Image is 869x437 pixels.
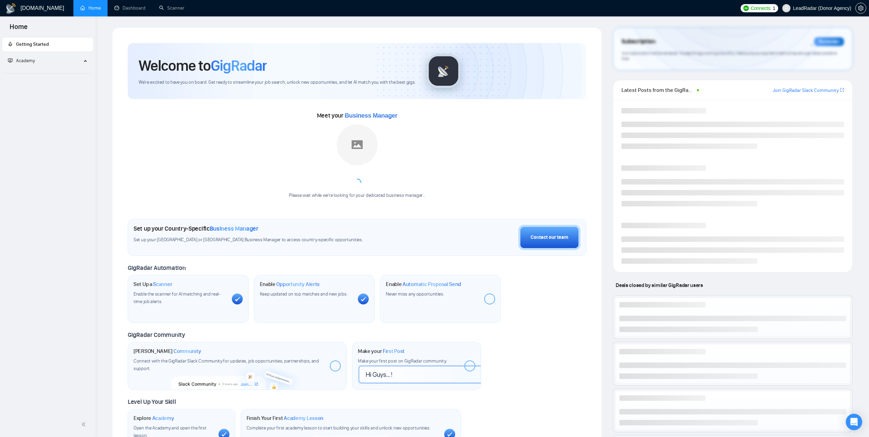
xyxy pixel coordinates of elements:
[814,37,844,46] div: Reminder
[352,178,361,187] span: loading
[773,4,775,12] span: 1
[134,291,220,304] span: Enable the scanner for AI matching and real-time job alerts.
[285,192,429,199] div: Please wait while we're looking for your dedicated business manager...
[840,87,844,93] a: export
[260,291,348,297] span: Keep updated on top matches and new jobs.
[159,5,184,11] a: searchScanner
[128,398,176,406] span: Level Up Your Skill
[773,87,839,94] a: Join GigRadar Slack Community
[743,5,749,11] img: upwork-logo.png
[784,6,789,11] span: user
[16,41,49,47] span: Getting Started
[260,281,320,288] h1: Enable
[247,425,431,431] span: Complete your first academy lesson to start building your skills and unlock new opportunities.
[128,331,185,339] span: GigRadar Community
[855,5,866,11] a: setting
[621,86,695,94] span: Latest Posts from the GigRadar Community
[4,22,33,36] span: Home
[518,225,580,250] button: Contact our team
[16,58,35,64] span: Academy
[337,124,378,165] img: placeholder.png
[134,225,258,232] h1: Set up your Country-Specific
[621,36,655,47] span: Subscription
[383,348,405,355] span: First Post
[358,348,405,355] h1: Make your
[8,58,35,64] span: Academy
[403,281,461,288] span: Automatic Proposal Send
[173,348,201,355] span: Community
[531,234,568,241] div: Contact our team
[211,56,267,75] span: GigRadar
[386,291,444,297] span: Never miss any opportunities.
[139,79,416,86] span: We're excited to have you on board. Get ready to streamline your job search, unlock new opportuni...
[134,281,172,288] h1: Set Up a
[139,56,267,75] h1: Welcome to
[172,358,303,390] img: slackcommunity-bg.png
[317,112,397,119] span: Meet your
[2,70,93,75] li: Academy Homepage
[80,5,101,11] a: homeHome
[613,279,705,291] span: Deals closed by similar GigRadar users
[276,281,320,288] span: Opportunity Alerts
[856,5,866,11] span: setting
[81,421,88,428] span: double-left
[386,281,461,288] h1: Enable
[114,5,145,11] a: dashboardDashboard
[128,264,185,272] span: GigRadar Automation
[134,358,319,371] span: Connect with the GigRadar Slack Community for updates, job opportunities, partnerships, and support.
[2,38,93,51] li: Getting Started
[134,348,201,355] h1: [PERSON_NAME]
[247,415,323,422] h1: Finish Your First
[345,112,397,119] span: Business Manager
[846,414,862,430] div: Open Intercom Messenger
[621,51,837,62] span: Your subscription will be renewed. To keep things running smoothly, make sure your payment method...
[153,281,172,288] span: Scanner
[8,58,13,63] span: fund-projection-screen
[358,358,447,364] span: Make your first post on GigRadar community.
[426,54,461,88] img: gigradar-logo.png
[134,415,174,422] h1: Explore
[5,3,16,14] img: logo
[210,225,258,232] span: Business Manager
[8,42,13,46] span: rocket
[152,415,174,422] span: Academy
[284,415,323,422] span: Academy Lesson
[855,3,866,14] button: setting
[134,237,402,243] span: Set up your [GEOGRAPHIC_DATA] or [GEOGRAPHIC_DATA] Business Manager to access country-specific op...
[751,4,771,12] span: Connects:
